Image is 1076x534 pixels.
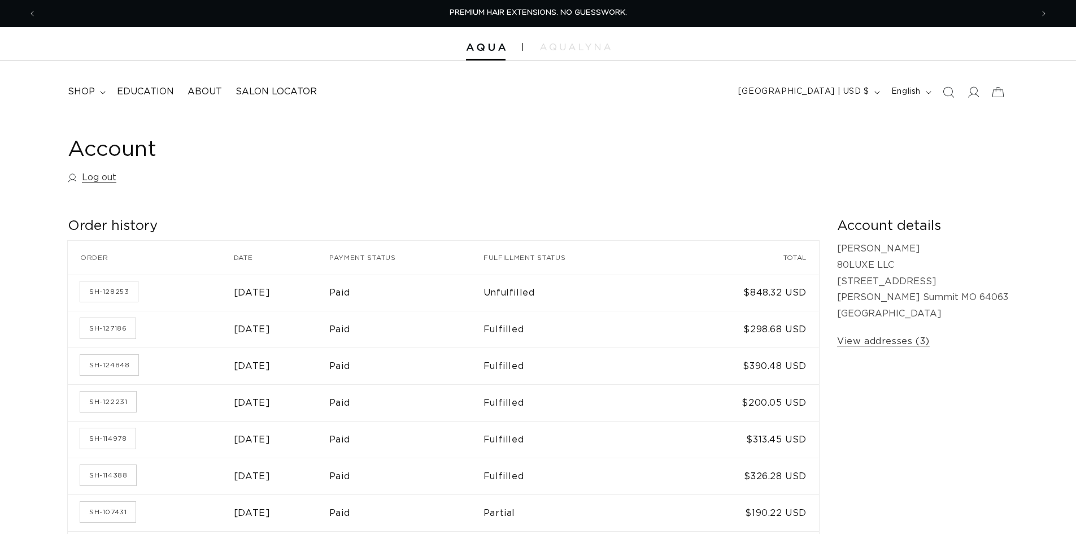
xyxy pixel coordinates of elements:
[936,80,961,105] summary: Search
[68,136,1008,164] h1: Account
[20,3,45,24] button: Previous announcement
[68,170,116,186] a: Log out
[466,44,506,51] img: Aqua Hair Extensions
[483,241,668,275] th: Fulfillment status
[885,81,936,103] button: English
[80,428,136,449] a: Order number SH-114978
[329,311,483,348] td: Paid
[1031,3,1056,24] button: Next announcement
[234,288,271,297] time: [DATE]
[68,241,234,275] th: Order
[483,311,668,348] td: Fulfilled
[229,79,324,105] a: Salon Locator
[483,421,668,458] td: Fulfilled
[234,325,271,334] time: [DATE]
[80,392,136,412] a: Order number SH-122231
[450,9,627,16] span: PREMIUM HAIR EXTENSIONS. NO GUESSWORK.
[234,435,271,444] time: [DATE]
[483,275,668,311] td: Unfulfilled
[234,362,271,371] time: [DATE]
[738,86,869,98] span: [GEOGRAPHIC_DATA] | USD $
[234,398,271,407] time: [DATE]
[668,311,819,348] td: $298.68 USD
[668,241,819,275] th: Total
[329,458,483,494] td: Paid
[668,494,819,531] td: $190.22 USD
[234,241,329,275] th: Date
[540,44,611,50] img: aqualyna.com
[668,421,819,458] td: $313.45 USD
[668,458,819,494] td: $326.28 USD
[110,79,181,105] a: Education
[668,275,819,311] td: $848.32 USD
[837,333,930,350] a: View addresses (3)
[329,275,483,311] td: Paid
[837,218,1008,235] h2: Account details
[891,86,921,98] span: English
[329,241,483,275] th: Payment status
[483,494,668,531] td: Partial
[68,86,95,98] span: shop
[483,348,668,384] td: Fulfilled
[731,81,885,103] button: [GEOGRAPHIC_DATA] | USD $
[68,218,819,235] h2: Order history
[329,421,483,458] td: Paid
[181,79,229,105] a: About
[236,86,317,98] span: Salon Locator
[117,86,174,98] span: Education
[483,384,668,421] td: Fulfilled
[234,472,271,481] time: [DATE]
[80,318,136,338] a: Order number SH-127186
[61,79,110,105] summary: shop
[80,355,138,375] a: Order number SH-124848
[329,384,483,421] td: Paid
[234,509,271,518] time: [DATE]
[483,458,668,494] td: Fulfilled
[329,348,483,384] td: Paid
[80,465,136,485] a: Order number SH-114388
[80,281,138,302] a: Order number SH-128253
[329,494,483,531] td: Paid
[668,384,819,421] td: $200.05 USD
[80,502,136,522] a: Order number SH-107431
[668,348,819,384] td: $390.48 USD
[188,86,222,98] span: About
[837,241,1008,322] p: [PERSON_NAME] 80LUXE LLC [STREET_ADDRESS] [PERSON_NAME] Summit MO 64063 [GEOGRAPHIC_DATA]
